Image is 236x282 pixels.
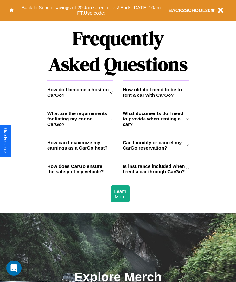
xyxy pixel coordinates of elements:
[169,8,211,13] b: BACK2SCHOOL20
[14,3,169,17] button: Back to School savings of 20% in select cities! Ends [DATE] 10am PT.Use code:
[123,87,186,98] h3: How old do I need to be to rent a car with CarGo?
[123,140,186,150] h3: Can I modify or cancel my CarGo reservation?
[47,22,189,80] h1: Frequently Asked Questions
[123,111,187,127] h3: What documents do I need to provide when renting a car?
[47,111,111,127] h3: What are the requirements for listing my car on CarGo?
[47,163,111,174] h3: How does CarGo ensure the safety of my vehicle?
[123,163,186,174] h3: Is insurance included when I rent a car through CarGo?
[6,261,22,276] div: Open Intercom Messenger
[111,185,129,202] button: Learn More
[3,128,8,154] div: Give Feedback
[47,140,111,150] h3: How can I maximize my earnings as a CarGo host?
[47,87,109,98] h3: How do I become a host on CarGo?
